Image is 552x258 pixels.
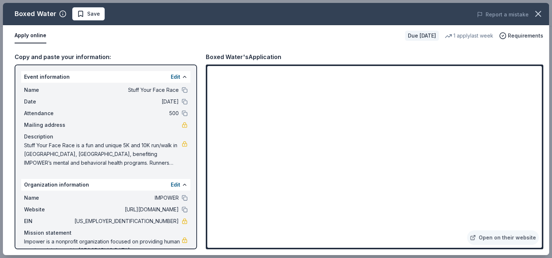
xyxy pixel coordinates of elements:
[24,228,188,237] div: Mission statement
[72,7,105,20] button: Save
[24,205,73,214] span: Website
[15,28,46,43] button: Apply online
[24,97,73,106] span: Date
[87,9,100,18] span: Save
[171,180,180,189] button: Edit
[24,217,73,226] span: EIN
[467,230,539,245] a: Open on their website
[24,141,182,167] span: Stuff Your Face Race is a fun and unique 5K and 10K run/walk in [GEOGRAPHIC_DATA], [GEOGRAPHIC_DA...
[21,179,190,191] div: Organization information
[499,31,543,40] button: Requirements
[405,31,439,41] div: Due [DATE]
[73,193,179,202] span: IMPOWER
[508,31,543,40] span: Requirements
[24,86,73,94] span: Name
[73,86,179,94] span: Stuff Your Face Race
[21,71,190,83] div: Event information
[171,73,180,81] button: Edit
[73,97,179,106] span: [DATE]
[73,205,179,214] span: [URL][DOMAIN_NAME]
[24,193,73,202] span: Name
[445,31,493,40] div: 1 apply last week
[73,217,179,226] span: [US_EMPLOYER_IDENTIFICATION_NUMBER]
[206,52,281,62] div: Boxed Water's Application
[15,8,56,20] div: Boxed Water
[15,52,197,62] div: Copy and paste your information:
[24,132,188,141] div: Description
[73,109,179,118] span: 500
[24,121,73,129] span: Mailing address
[477,10,529,19] button: Report a mistake
[24,109,73,118] span: Attendance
